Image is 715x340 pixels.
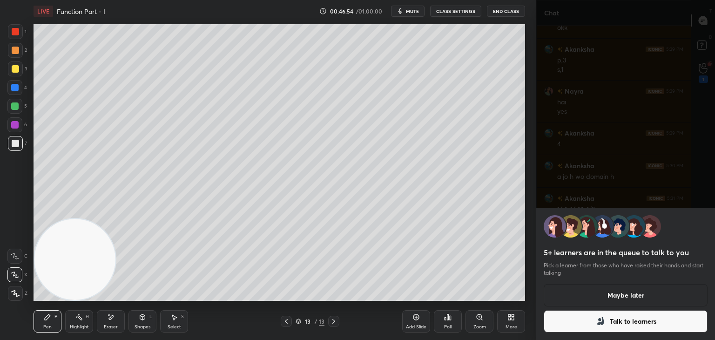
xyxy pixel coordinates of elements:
p: Pick a learner from those who have raised their hands and start talking [544,262,708,277]
div: Highlight [70,325,89,329]
button: CLASS SETTINGS [430,6,481,17]
div: Pen [43,325,52,329]
img: learner-in-queue.1209c913.svg [544,215,661,238]
div: Z [8,286,27,301]
div: More [506,325,517,329]
div: 13 [319,317,324,326]
div: X [7,267,27,282]
div: 2 [8,43,27,58]
div: 6 [7,117,27,132]
div: Zoom [473,325,486,329]
div: 1 [8,24,27,39]
button: Talk to learners [544,310,708,333]
div: H [86,314,89,319]
span: mute [406,8,419,14]
div: C [7,249,27,264]
button: Maybe later [544,284,708,306]
div: LIVE [34,6,53,17]
button: mute [391,6,425,17]
div: 13 [303,319,312,324]
h4: Function Part - I [57,7,105,16]
div: Eraser [104,325,118,329]
div: Shapes [135,325,150,329]
div: / [314,319,317,324]
div: Add Slide [406,325,426,329]
div: P [54,314,57,319]
div: 4 [7,80,27,95]
div: S [181,314,184,319]
div: 7 [8,136,27,151]
div: Poll [444,325,452,329]
div: Select [168,325,181,329]
div: 3 [8,61,27,76]
h5: 5+ learners are in the queue to talk to you [544,247,708,258]
div: 5 [7,99,27,114]
div: L [149,314,152,319]
button: End Class [487,6,525,17]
